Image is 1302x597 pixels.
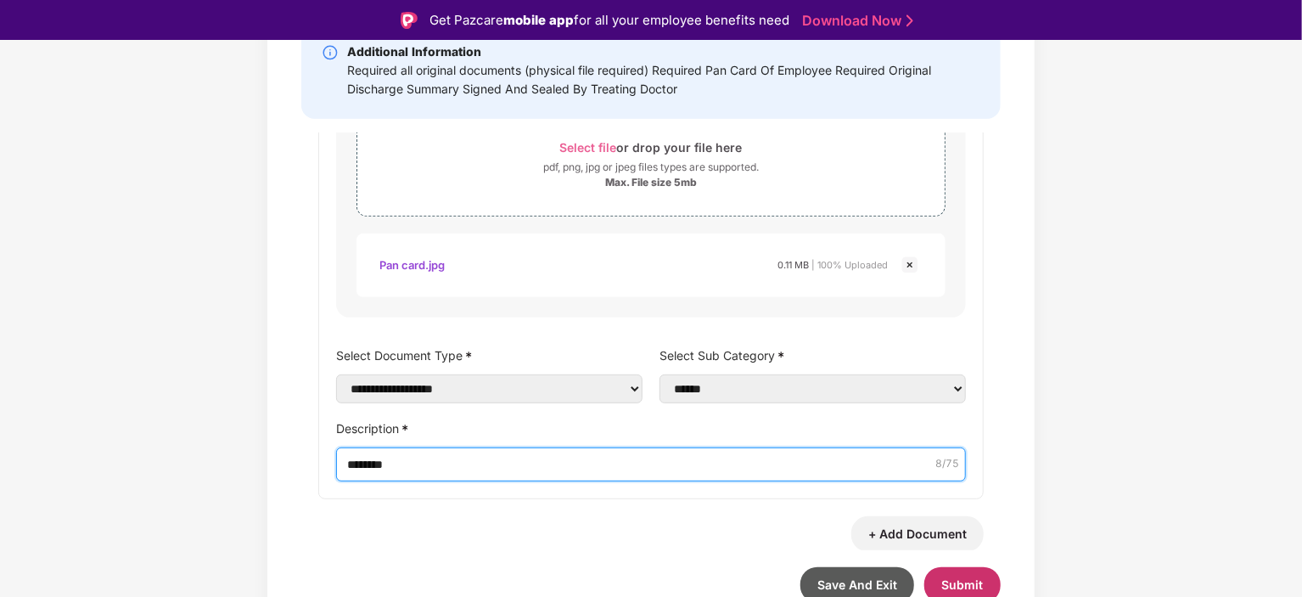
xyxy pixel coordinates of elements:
img: Stroke [906,12,913,30]
img: svg+xml;base64,PHN2ZyBpZD0iSW5mby0yMHgyMCIgeG1sbnM9Imh0dHA6Ly93d3cudzMub3JnLzIwMDAvc3ZnIiB3aWR0aD... [322,44,339,61]
label: Description [336,416,966,441]
div: Get Pazcare for all your employee benefits need [429,10,789,31]
img: svg+xml;base64,PHN2ZyBpZD0iQ3Jvc3MtMjR4MjQiIHhtbG5zPSJodHRwOi8vd3d3LnczLm9yZy8yMDAwL3N2ZyIgd2lkdG... [900,255,920,275]
strong: mobile app [503,12,574,28]
div: or drop your file here [560,136,743,159]
span: Select fileor drop your file herepdf, png, jpg or jpeg files types are supported.Max. File size 5mb [357,122,945,203]
span: | 100% Uploaded [811,259,888,271]
div: pdf, png, jpg or jpeg files types are supported. [543,159,759,176]
div: Pan card.jpg [379,251,445,279]
div: Max. File size 5mb [605,176,697,189]
span: 0.11 MB [777,259,809,271]
span: 8 /75 [935,457,959,473]
span: Select file [560,140,617,155]
span: Save And Exit [817,577,897,592]
div: Required all original documents (physical file required) Required Pan Card Of Employee Required O... [347,61,980,99]
label: Select Document Type [336,343,643,368]
a: Download Now [802,12,908,30]
span: Submit [942,577,984,592]
button: + Add Document [851,516,984,552]
label: Select Sub Category [659,343,966,368]
img: Logo [401,12,418,29]
b: Additional Information [347,44,481,59]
